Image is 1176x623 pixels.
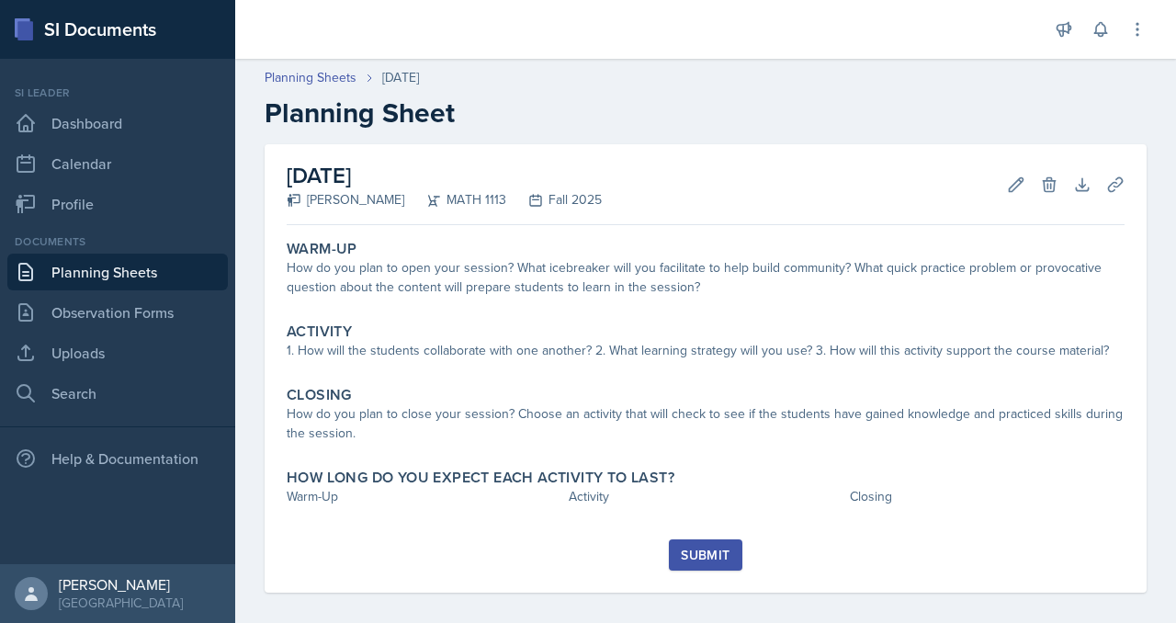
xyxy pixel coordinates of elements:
[569,487,843,506] div: Activity
[681,548,729,562] div: Submit
[669,539,741,571] button: Submit
[287,341,1125,360] div: 1. How will the students collaborate with one another? 2. What learning strategy will you use? 3....
[7,440,228,477] div: Help & Documentation
[265,96,1147,130] h2: Planning Sheet
[7,375,228,412] a: Search
[7,334,228,371] a: Uploads
[287,469,674,487] label: How long do you expect each activity to last?
[265,68,356,87] a: Planning Sheets
[506,190,602,210] div: Fall 2025
[850,487,1125,506] div: Closing
[287,258,1125,297] div: How do you plan to open your session? What icebreaker will you facilitate to help build community...
[7,233,228,250] div: Documents
[7,145,228,182] a: Calendar
[382,68,419,87] div: [DATE]
[287,386,352,404] label: Closing
[287,159,602,192] h2: [DATE]
[287,240,357,258] label: Warm-Up
[7,85,228,101] div: Si leader
[7,254,228,290] a: Planning Sheets
[287,323,352,341] label: Activity
[287,404,1125,443] div: How do you plan to close your session? Choose an activity that will check to see if the students ...
[7,186,228,222] a: Profile
[59,594,183,612] div: [GEOGRAPHIC_DATA]
[404,190,506,210] div: MATH 1113
[7,105,228,142] a: Dashboard
[59,575,183,594] div: [PERSON_NAME]
[287,487,561,506] div: Warm-Up
[7,294,228,331] a: Observation Forms
[287,190,404,210] div: [PERSON_NAME]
